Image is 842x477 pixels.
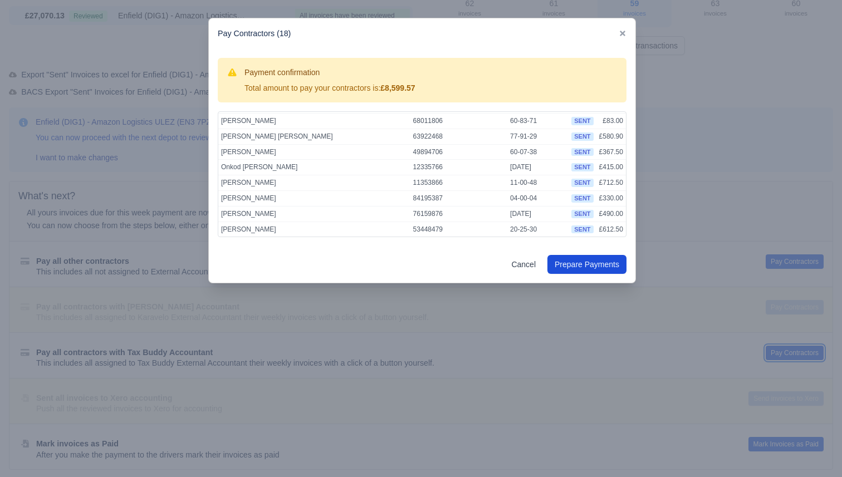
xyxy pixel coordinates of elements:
[571,132,593,141] span: sent
[571,163,593,171] span: sent
[507,190,569,206] td: 04-00-04
[571,148,593,156] span: sent
[596,160,626,175] td: £415.00
[507,113,569,129] td: 60-83-71
[410,144,507,160] td: 49894706
[786,424,842,477] iframe: Chat Widget
[410,113,507,129] td: 68011806
[410,160,507,175] td: 12335766
[218,160,410,175] td: Onkod [PERSON_NAME]
[507,222,569,237] td: 20-25-30
[571,179,593,187] span: sent
[507,160,569,175] td: [DATE]
[410,206,507,222] td: 76159876
[209,18,635,49] div: Pay Contractors (18)
[596,113,626,129] td: £83.00
[507,206,569,222] td: [DATE]
[571,117,593,125] span: sent
[596,206,626,222] td: £490.00
[218,175,410,191] td: [PERSON_NAME]
[244,67,415,78] h3: Payment confirmation
[410,190,507,206] td: 84195387
[507,144,569,160] td: 60-07-38
[596,144,626,160] td: £367.50
[410,175,507,191] td: 11353866
[571,194,593,203] span: sent
[596,190,626,206] td: £330.00
[504,255,543,274] a: Cancel
[380,83,415,92] strong: £8,599.57
[507,129,569,144] td: 77-91-29
[547,255,626,274] button: Prepare Payments
[218,113,410,129] td: [PERSON_NAME]
[218,190,410,206] td: [PERSON_NAME]
[218,129,410,144] td: [PERSON_NAME] [PERSON_NAME]
[244,82,415,94] div: Total amount to pay your contractors is:
[596,175,626,191] td: £712.50
[507,175,569,191] td: 11-00-48
[218,222,410,237] td: [PERSON_NAME]
[218,206,410,222] td: [PERSON_NAME]
[571,210,593,218] span: sent
[218,144,410,160] td: [PERSON_NAME]
[596,222,626,237] td: £612.50
[410,129,507,144] td: 63922468
[571,225,593,234] span: sent
[410,222,507,237] td: 53448479
[596,129,626,144] td: £580.90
